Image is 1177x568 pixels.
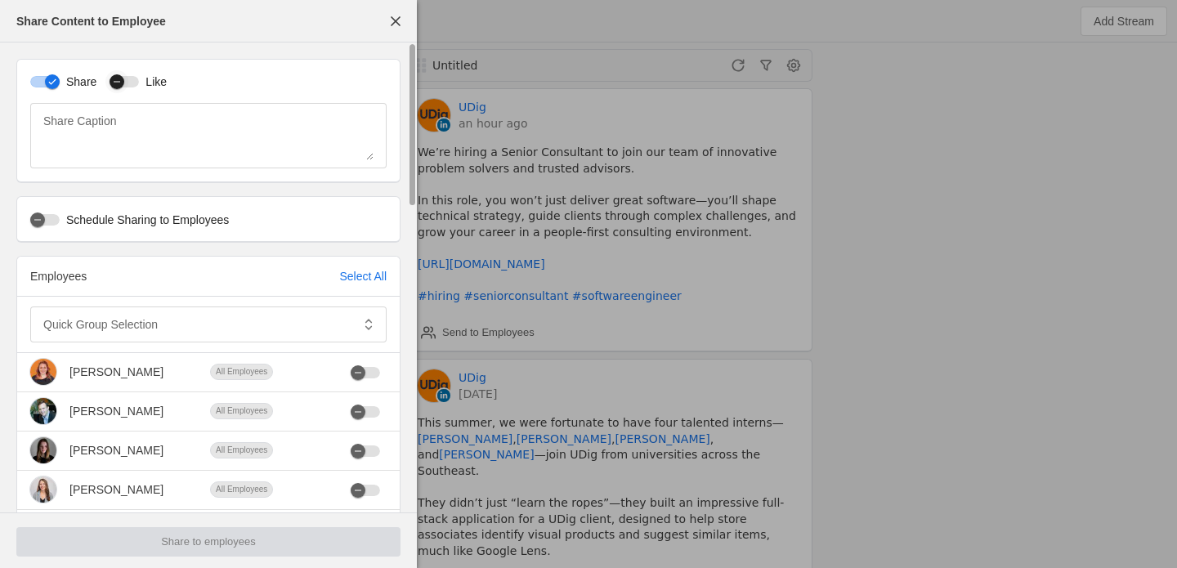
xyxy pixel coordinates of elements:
div: Share Content to Employee [16,13,166,29]
img: cache [30,437,56,463]
label: Like [139,74,167,90]
div: All Employees [210,442,273,458]
div: All Employees [210,481,273,498]
div: [PERSON_NAME] [69,403,163,419]
div: All Employees [210,403,273,419]
div: Select All [339,268,387,284]
span: Employees [30,270,87,283]
div: [PERSON_NAME] [69,442,163,458]
label: Share [60,74,96,90]
img: cache [30,476,56,503]
img: cache [30,398,56,424]
div: [PERSON_NAME] [69,364,163,380]
div: All Employees [210,364,273,380]
label: Schedule Sharing to Employees [60,212,229,228]
mat-label: Share Caption [43,111,117,131]
img: cache [30,359,56,385]
div: [PERSON_NAME] [69,481,163,498]
mat-label: Quick Group Selection [43,315,158,334]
